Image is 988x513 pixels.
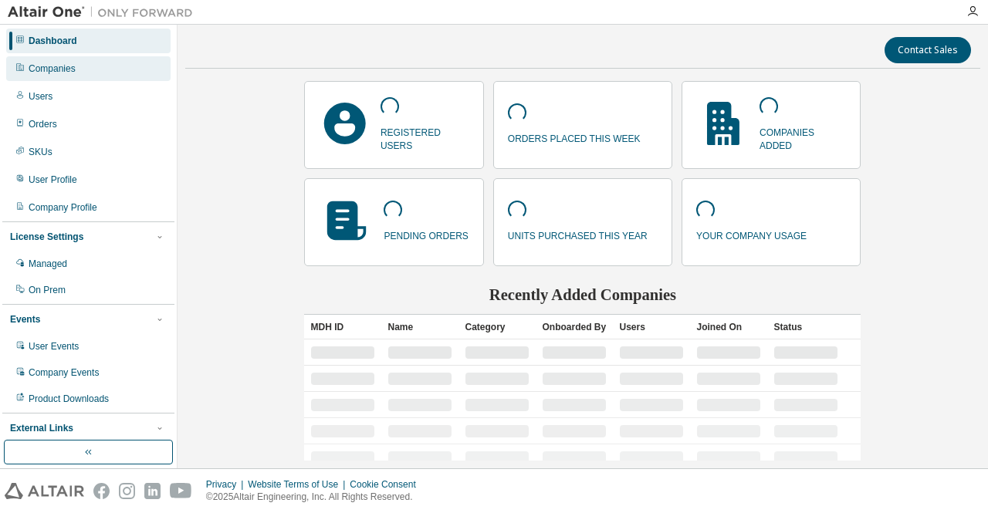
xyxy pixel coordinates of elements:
[350,478,425,491] div: Cookie Consent
[170,483,192,499] img: youtube.svg
[465,315,530,339] div: Category
[29,366,99,379] div: Company Events
[773,315,838,339] div: Status
[29,62,76,75] div: Companies
[29,118,57,130] div: Orders
[10,422,73,434] div: External Links
[696,225,807,243] p: your company usage
[206,491,425,504] p: © 2025 Altair Engineering, Inc. All Rights Reserved.
[5,483,84,499] img: altair_logo.svg
[93,483,110,499] img: facebook.svg
[144,483,161,499] img: linkedin.svg
[310,315,375,339] div: MDH ID
[29,393,109,405] div: Product Downloads
[885,37,971,63] button: Contact Sales
[304,285,861,305] h2: Recently Added Companies
[206,478,248,491] div: Privacy
[29,90,52,103] div: Users
[760,122,846,153] p: companies added
[29,340,79,353] div: User Events
[10,313,40,326] div: Events
[508,225,648,243] p: units purchased this year
[696,315,761,339] div: Joined On
[29,146,52,158] div: SKUs
[29,201,97,214] div: Company Profile
[381,122,469,153] p: registered users
[248,478,350,491] div: Website Terms of Use
[29,174,77,186] div: User Profile
[29,258,67,270] div: Managed
[542,315,607,339] div: Onboarded By
[387,315,452,339] div: Name
[29,35,77,47] div: Dashboard
[119,483,135,499] img: instagram.svg
[8,5,201,20] img: Altair One
[384,225,468,243] p: pending orders
[10,231,83,243] div: License Settings
[619,315,684,339] div: Users
[508,128,641,146] p: orders placed this week
[29,284,66,296] div: On Prem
